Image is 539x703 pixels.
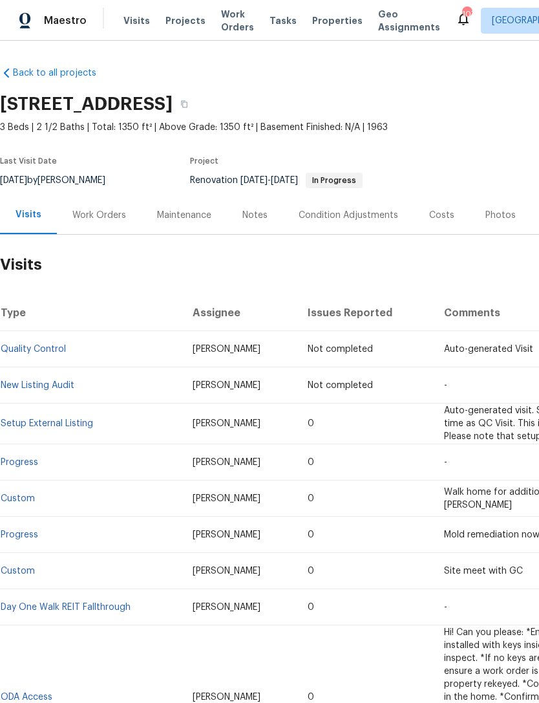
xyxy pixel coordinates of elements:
span: [PERSON_NAME] [193,345,260,354]
span: 0 [308,603,314,612]
span: [PERSON_NAME] [193,458,260,467]
span: - [240,176,298,185]
span: [PERSON_NAME] [193,419,260,428]
div: Photos [485,209,516,222]
span: [PERSON_NAME] [193,567,260,576]
span: - [444,381,447,390]
span: Visits [123,14,150,27]
div: 107 [462,8,471,21]
span: Work Orders [221,8,254,34]
span: [PERSON_NAME] [193,381,260,390]
span: [PERSON_NAME] [193,530,260,539]
span: Not completed [308,381,373,390]
th: Issues Reported [297,295,434,331]
span: [DATE] [240,176,268,185]
div: Notes [242,209,268,222]
a: Progress [1,530,38,539]
span: 0 [308,567,314,576]
button: Copy Address [173,92,196,116]
a: Day One Walk REIT Fallthrough [1,603,131,612]
span: 0 [308,494,314,503]
span: - [444,458,447,467]
span: Site meet with GC [444,567,523,576]
span: Tasks [269,16,297,25]
span: 0 [308,419,314,428]
div: Visits [16,208,41,221]
span: 0 [308,458,314,467]
span: [DATE] [271,176,298,185]
span: Auto-generated Visit [444,345,533,354]
span: Renovation [190,176,363,185]
span: Maestro [44,14,87,27]
span: Not completed [308,345,373,354]
span: In Progress [307,177,361,184]
span: Projects [165,14,206,27]
a: Custom [1,494,35,503]
span: 0 [308,530,314,539]
div: Condition Adjustments [299,209,398,222]
a: Setup External Listing [1,419,93,428]
div: Costs [429,209,454,222]
span: Project [190,157,218,165]
a: Progress [1,458,38,467]
a: New Listing Audit [1,381,74,390]
span: Properties [312,14,363,27]
span: Geo Assignments [378,8,440,34]
a: Quality Control [1,345,66,354]
a: Custom [1,567,35,576]
div: Work Orders [72,209,126,222]
span: [PERSON_NAME] [193,693,260,702]
th: Assignee [182,295,297,331]
span: [PERSON_NAME] [193,494,260,503]
span: - [444,603,447,612]
div: Maintenance [157,209,211,222]
a: ODA Access [1,693,52,702]
span: [PERSON_NAME] [193,603,260,612]
span: 0 [308,693,314,702]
